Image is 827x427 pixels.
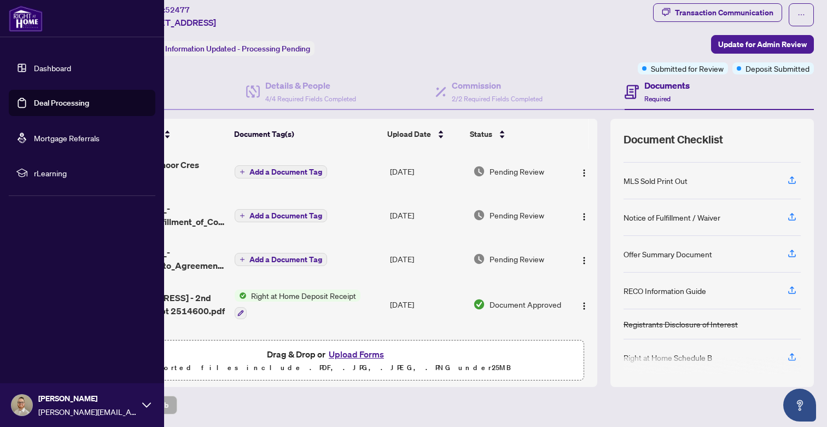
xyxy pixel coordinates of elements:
[105,202,226,228] span: _Ontario__124_-_Notice_of_Fulfillment_of_Condition_-_Signed__4_.pdf
[165,44,310,54] span: Information Updated - Processing Pending
[718,36,807,53] span: Update for Admin Review
[235,165,327,179] button: Add a Document Tag
[490,209,544,221] span: Pending Review
[165,5,190,15] span: 52477
[575,250,593,268] button: Logo
[575,163,593,180] button: Logo
[11,395,32,416] img: Profile Icon
[465,119,566,149] th: Status
[235,209,327,222] button: Add a Document Tag
[580,212,589,221] img: Logo
[783,389,816,422] button: Open asap
[386,193,468,237] td: [DATE]
[34,63,71,73] a: Dashboard
[473,165,485,177] img: Document Status
[675,4,773,21] div: Transaction Communication
[580,169,589,177] img: Logo
[452,79,543,92] h4: Commission
[490,253,544,265] span: Pending Review
[105,246,226,272] span: _Ontario__120_-_Amendment_to_Agreement_of_Purchase_and_Sale_1___1__-_Signed.pdf
[235,253,327,266] button: Add a Document Tag
[580,256,589,265] img: Logo
[387,128,431,140] span: Upload Date
[711,35,814,54] button: Update for Admin Review
[624,351,712,363] div: Right at Home Schedule B
[240,257,245,262] span: plus
[136,41,315,56] div: Status:
[473,209,485,221] img: Document Status
[490,298,561,310] span: Document Approved
[624,132,723,147] span: Document Checklist
[9,5,43,32] img: logo
[325,347,387,361] button: Upload Forms
[624,211,720,223] div: Notice of Fulfillment / Waiver
[240,213,245,218] span: plus
[651,62,724,74] span: Submitted for Review
[249,212,322,220] span: Add a Document Tag
[265,79,356,92] h4: Details & People
[624,175,688,187] div: MLS Sold Print Out
[797,11,805,19] span: ellipsis
[644,79,690,92] h4: Documents
[105,158,226,184] span: 1511 Ravensmoor Cres REALM.pdf
[77,361,577,374] p: Supported files include .PDF, .JPG, .JPEG, .PNG under 25 MB
[235,165,327,178] button: Add a Document Tag
[580,302,589,310] img: Logo
[452,95,543,103] span: 2/2 Required Fields Completed
[473,298,485,310] img: Document Status
[624,248,712,260] div: Offer Summary Document
[105,291,226,318] span: [STREET_ADDRESS] - 2nd Deposit Receipt 2514600.pdf
[386,237,468,281] td: [DATE]
[249,256,322,263] span: Add a Document Tag
[473,253,485,265] img: Document Status
[235,252,327,267] button: Add a Document Tag
[71,341,584,381] span: Drag & Drop orUpload FormsSupported files include .PDF, .JPG, .JPEG, .PNG under25MB
[136,16,216,29] span: [STREET_ADDRESS]
[470,128,492,140] span: Status
[235,209,327,223] button: Add a Document Tag
[38,393,137,405] span: [PERSON_NAME]
[101,119,230,149] th: (15) File Name
[624,318,738,330] div: Registrants Disclosure of Interest
[383,119,465,149] th: Upload Date
[624,285,706,297] div: RECO Information Guide
[653,3,782,22] button: Transaction Communication
[746,62,809,74] span: Deposit Submitted
[249,168,322,176] span: Add a Document Tag
[235,290,247,302] img: Status Icon
[267,347,387,361] span: Drag & Drop or
[265,95,356,103] span: 4/4 Required Fields Completed
[34,167,148,179] span: rLearning
[230,119,383,149] th: Document Tag(s)
[34,133,100,143] a: Mortgage Referrals
[386,328,468,375] td: [DATE]
[240,169,245,175] span: plus
[575,206,593,224] button: Logo
[386,149,468,193] td: [DATE]
[235,290,360,319] button: Status IconRight at Home Deposit Receipt
[575,296,593,313] button: Logo
[490,165,544,177] span: Pending Review
[38,406,137,418] span: [PERSON_NAME][EMAIL_ADDRESS][DOMAIN_NAME]
[34,98,89,108] a: Deal Processing
[247,290,360,302] span: Right at Home Deposit Receipt
[386,281,468,328] td: [DATE]
[644,95,671,103] span: Required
